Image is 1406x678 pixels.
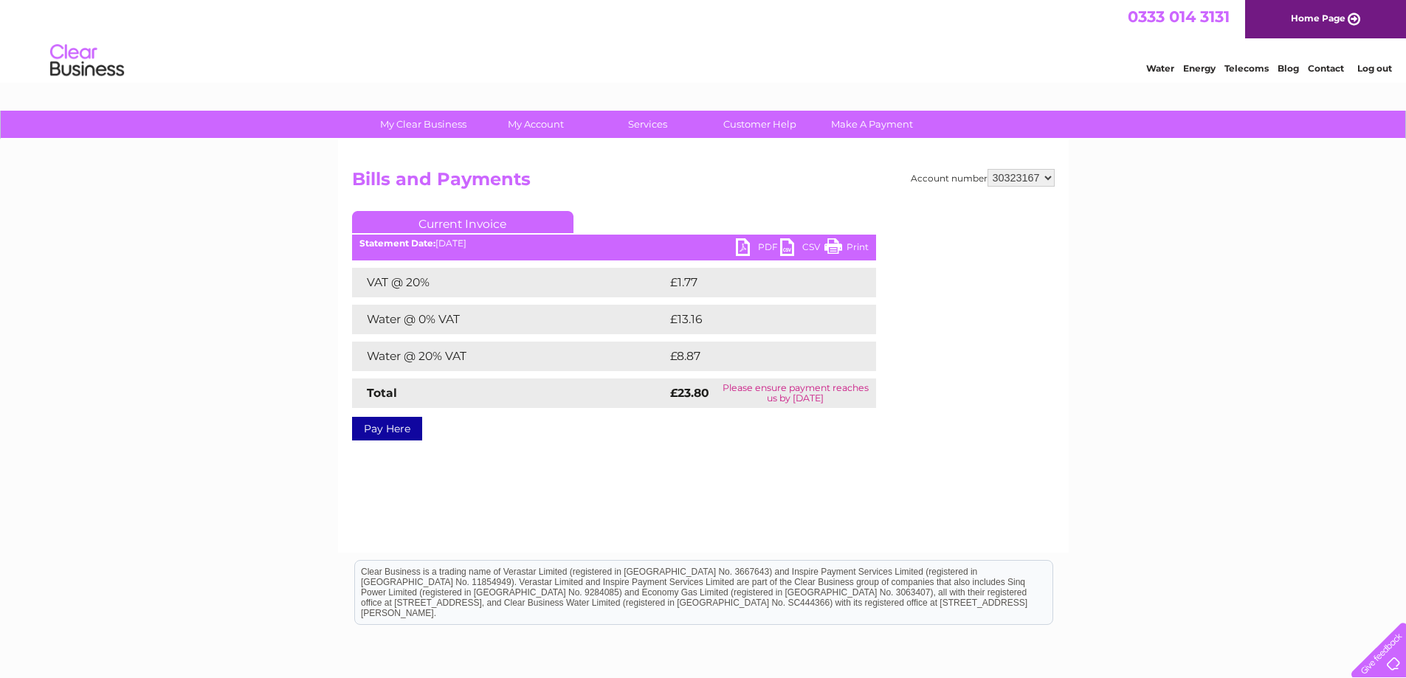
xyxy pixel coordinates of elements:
[1128,7,1230,26] a: 0333 014 3131
[49,38,125,83] img: logo.png
[699,111,821,138] a: Customer Help
[475,111,596,138] a: My Account
[736,238,780,260] a: PDF
[824,238,869,260] a: Print
[1278,63,1299,74] a: Blog
[352,211,573,233] a: Current Invoice
[352,268,666,297] td: VAT @ 20%
[359,238,435,249] b: Statement Date:
[1357,63,1392,74] a: Log out
[1308,63,1344,74] a: Contact
[352,342,666,371] td: Water @ 20% VAT
[911,169,1055,187] div: Account number
[1224,63,1269,74] a: Telecoms
[352,417,422,440] a: Pay Here
[352,169,1055,197] h2: Bills and Payments
[666,305,844,334] td: £13.16
[666,342,841,371] td: £8.87
[1183,63,1216,74] a: Energy
[811,111,933,138] a: Make A Payment
[352,305,666,334] td: Water @ 0% VAT
[666,268,839,297] td: £1.77
[780,238,824,260] a: CSV
[715,378,876,408] td: Please ensure payment reaches us by [DATE]
[362,111,484,138] a: My Clear Business
[352,238,876,249] div: [DATE]
[587,111,709,138] a: Services
[670,386,709,400] strong: £23.80
[367,386,397,400] strong: Total
[1146,63,1174,74] a: Water
[355,8,1052,72] div: Clear Business is a trading name of Verastar Limited (registered in [GEOGRAPHIC_DATA] No. 3667643...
